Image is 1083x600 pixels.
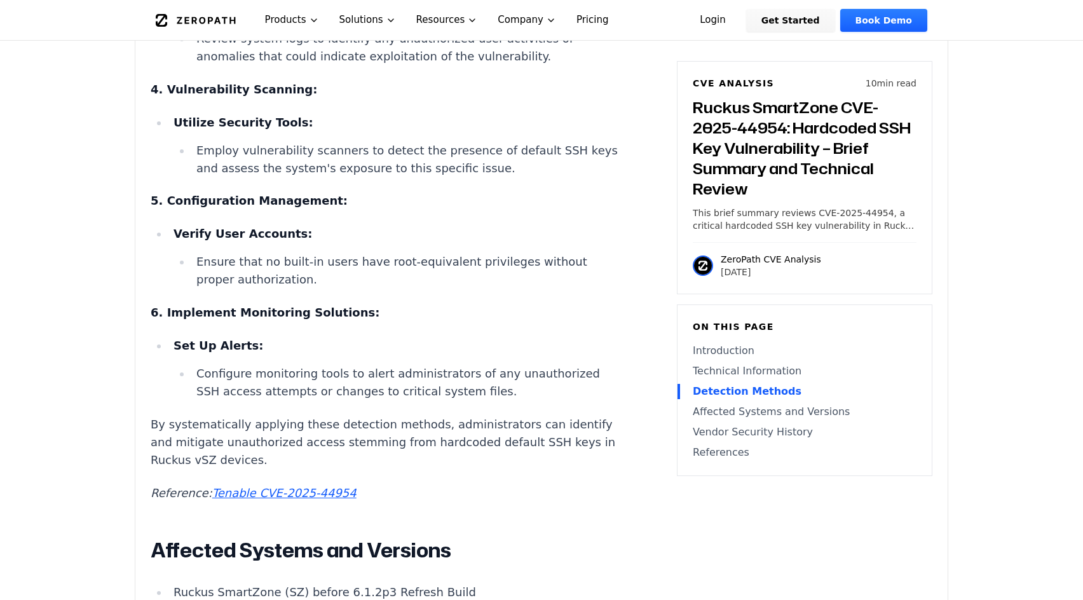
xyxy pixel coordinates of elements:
strong: Utilize Security Tools: [174,116,313,129]
li: Review system logs to identify any unauthorized user activities or anomalies that could indicate ... [191,30,623,65]
a: Vendor Security History [693,425,916,440]
strong: Verify User Accounts: [174,227,313,240]
h6: CVE Analysis [693,77,774,90]
a: Book Demo [840,9,927,32]
p: 10 min read [866,77,916,90]
li: Configure monitoring tools to alert administrators of any unauthorized SSH access attempts or cha... [191,365,623,400]
a: Detection Methods [693,384,916,399]
img: ZeroPath CVE Analysis [693,256,713,276]
em: Reference: [151,486,357,500]
a: Affected Systems and Versions [693,404,916,419]
a: References [693,445,916,460]
li: Ensure that no built-in users have root-equivalent privileges without proper authorization. [191,253,623,289]
p: [DATE] [721,266,821,278]
h3: Ruckus SmartZone CVE-2025-44954: Hardcoded SSH Key Vulnerability – Brief Summary and Technical Re... [693,97,916,199]
strong: Set Up Alerts: [174,339,264,352]
a: Introduction [693,343,916,358]
li: Employ vulnerability scanners to detect the presence of default SSH keys and assess the system's ... [191,142,623,177]
h2: Affected Systems and Versions [151,538,623,563]
strong: 4. Vulnerability Scanning: [151,83,317,96]
a: Tenable CVE-2025-44954 [212,486,357,500]
a: Login [685,9,741,32]
a: Get Started [746,9,835,32]
a: Technical Information [693,364,916,379]
h6: On this page [693,320,916,333]
strong: 6. Implement Monitoring Solutions: [151,306,379,319]
strong: 5. Configuration Management: [151,194,348,207]
p: By systematically applying these detection methods, administrators can identify and mitigate unau... [151,416,623,469]
p: This brief summary reviews CVE-2025-44954, a critical hardcoded SSH key vulnerability in Ruckus S... [693,207,916,232]
p: ZeroPath CVE Analysis [721,253,821,266]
